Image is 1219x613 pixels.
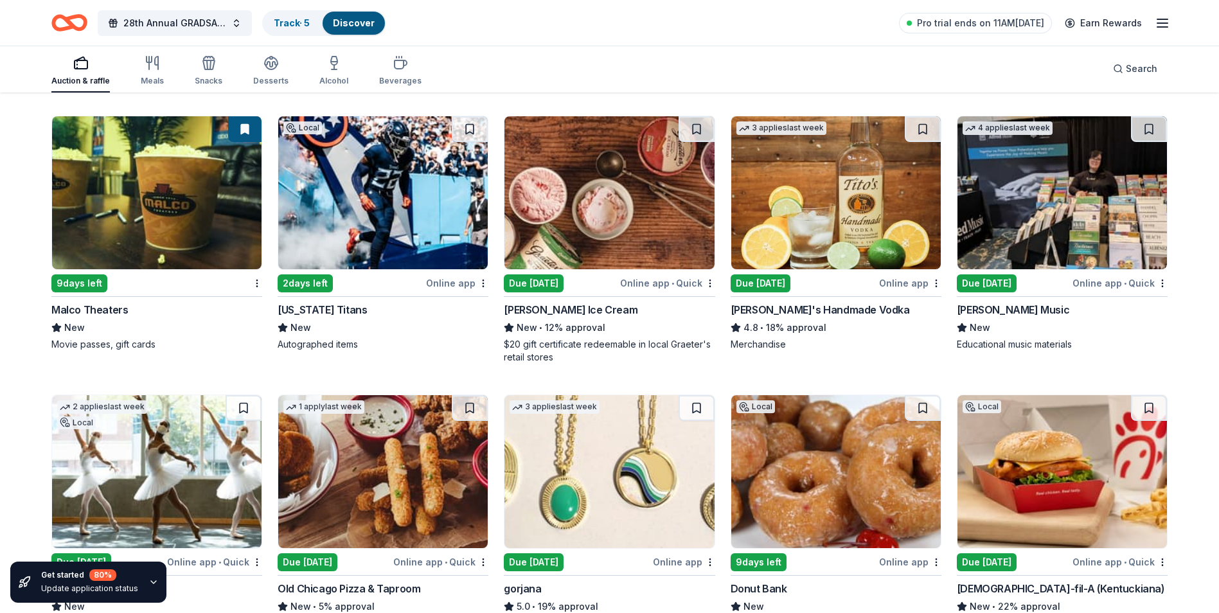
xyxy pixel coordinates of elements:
span: • [540,323,543,333]
div: [US_STATE] Titans [278,302,367,317]
div: Due [DATE] [957,274,1017,292]
img: Image for Alfred Music [957,116,1167,269]
div: [PERSON_NAME] Music [957,302,1069,317]
div: gorjana [504,581,541,596]
div: Meals [141,76,164,86]
button: Meals [141,50,164,93]
span: New [970,320,990,335]
button: Auction & raffle [51,50,110,93]
div: Movie passes, gift cards [51,338,262,351]
div: 1 apply last week [283,400,364,414]
div: Snacks [195,76,222,86]
div: Online app Quick [620,275,715,291]
img: Image for Tito's Handmade Vodka [731,116,941,269]
a: Discover [333,17,375,28]
span: • [314,601,317,612]
img: Image for Donut Bank [731,395,941,548]
div: Due [DATE] [504,274,564,292]
div: Local [283,121,322,134]
a: Pro trial ends on 11AM[DATE] [899,13,1052,33]
div: Merchandise [731,338,941,351]
div: Due [DATE] [278,553,337,571]
div: [PERSON_NAME]'s Handmade Vodka [731,302,910,317]
a: Track· 5 [274,17,310,28]
div: Online app [879,275,941,291]
span: • [218,557,221,567]
span: Pro trial ends on 11AM[DATE] [917,15,1044,31]
div: Online app Quick [393,554,488,570]
span: • [445,557,447,567]
div: Get started [41,569,138,581]
a: Image for Malco Theaters9days leftMalco TheatersNewMovie passes, gift cards [51,116,262,351]
div: Alcohol [319,76,348,86]
div: 18% approval [731,320,941,335]
div: Local [736,400,775,413]
button: Snacks [195,50,222,93]
span: New [517,320,537,335]
span: • [1124,278,1126,289]
span: • [1124,557,1126,567]
img: Image for gorjana [504,395,714,548]
div: Online app [426,275,488,291]
div: Due [DATE] [957,553,1017,571]
img: Image for Malco Theaters [52,116,262,269]
a: Image for Alfred Music4 applieslast weekDue [DATE]Online app•Quick[PERSON_NAME] MusicNewEducation... [957,116,1168,351]
div: 2 days left [278,274,333,292]
img: Image for Old Chicago Pizza & Taproom [278,395,488,548]
button: Search [1103,56,1168,82]
span: • [992,601,995,612]
div: [PERSON_NAME] Ice Cream [504,302,637,317]
div: $20 gift certificate redeemable in local Graeter's retail stores [504,338,715,364]
div: Online app Quick [1072,275,1168,291]
img: Image for Graeter's Ice Cream [504,116,714,269]
div: Auction & raffle [51,76,110,86]
div: 3 applies last week [510,400,600,414]
div: Online app [653,554,715,570]
span: New [290,320,311,335]
a: Image for Tito's Handmade Vodka3 applieslast weekDue [DATE]Online app[PERSON_NAME]'s Handmade Vod... [731,116,941,351]
div: Update application status [41,583,138,594]
div: Donut Bank [731,581,787,596]
a: Image for Tennessee TitansLocal2days leftOnline app[US_STATE] TitansNewAutographed items [278,116,488,351]
div: Educational music materials [957,338,1168,351]
span: New [64,320,85,335]
div: Online app [879,554,941,570]
span: 28th Annual GRADSA Buddy Walk/5K & Silent Auction [123,15,226,31]
img: Image for Tennessee Titans [278,116,488,269]
div: Autographed items [278,338,488,351]
div: Due [DATE] [731,274,790,292]
span: • [672,278,674,289]
div: Malco Theaters [51,302,128,317]
a: Image for Graeter's Ice CreamDue [DATE]Online app•Quick[PERSON_NAME] Ice CreamNew•12% approval$20... [504,116,715,364]
div: 3 applies last week [736,121,826,135]
div: 9 days left [51,274,107,292]
div: 12% approval [504,320,715,335]
button: 28th Annual GRADSA Buddy Walk/5K & Silent Auction [98,10,252,36]
div: Local [57,416,96,429]
div: Online app Quick [1072,554,1168,570]
span: 4.8 [743,320,758,335]
button: Beverages [379,50,422,93]
div: Beverages [379,76,422,86]
span: Search [1126,61,1157,76]
div: Local [963,400,1001,413]
button: Alcohol [319,50,348,93]
div: [DEMOGRAPHIC_DATA]-fil-A (Kentuckiana) [957,581,1165,596]
a: Earn Rewards [1057,12,1150,35]
div: 80 % [89,569,116,581]
button: Desserts [253,50,289,93]
img: Image for Chick-fil-A (Kentuckiana) [957,395,1167,548]
div: Desserts [253,76,289,86]
div: 9 days left [731,553,787,571]
div: 4 applies last week [963,121,1053,135]
img: Image for Louisville Ballet [52,395,262,548]
span: • [760,323,763,333]
button: Track· 5Discover [262,10,386,36]
a: Home [51,8,87,38]
div: 2 applies last week [57,400,147,414]
div: Old Chicago Pizza & Taproom [278,581,420,596]
div: Due [DATE] [504,553,564,571]
span: • [533,601,536,612]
